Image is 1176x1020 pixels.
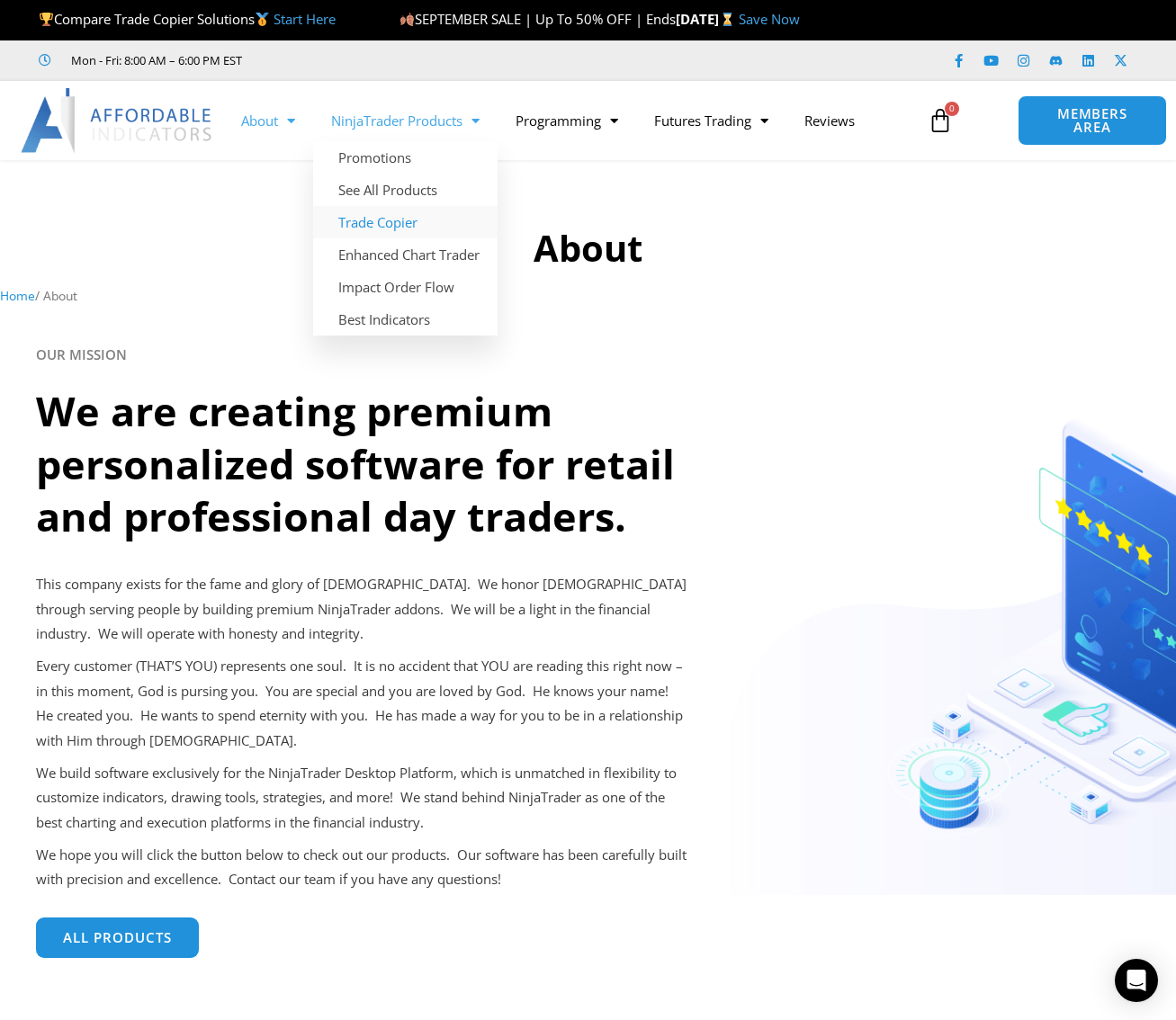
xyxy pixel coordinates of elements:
span: Compare Trade Copier Solutions [39,10,336,28]
a: MEMBERS AREA [1018,95,1166,146]
a: About [223,100,313,141]
span: Mon - Fri: 8:00 AM – 6:00 PM EST [67,49,242,71]
a: NinjaTrader Products [313,100,498,141]
a: All Products [36,917,199,958]
a: Futures Trading [636,100,786,141]
p: We hope you will click the button below to check out our products. Our software has been carefull... [36,843,690,893]
a: Reviews [786,100,873,141]
p: We build software exclusively for the NinjaTrader Desktop Platform, which is unmatched in flexibi... [36,761,690,837]
a: Save Now [739,10,800,28]
nav: Menu [223,100,917,141]
div: Open Intercom Messenger [1115,959,1158,1002]
a: 0 [901,94,980,147]
strong: [DATE] [676,10,738,28]
a: Start Here [274,10,336,28]
img: 🥇 [256,13,269,26]
ul: NinjaTrader Products [313,141,498,336]
span: MEMBERS AREA [1037,107,1147,134]
a: Impact Order Flow [313,271,498,303]
h6: OUR MISSION [36,346,1140,363]
span: 0 [945,102,959,116]
a: Trade Copier [313,206,498,238]
img: 🍂 [400,13,414,26]
a: Enhanced Chart Trader [313,238,498,271]
span: All Products [63,931,172,944]
a: Promotions [313,141,498,174]
img: 🏆 [40,13,53,26]
img: ⌛ [721,13,734,26]
p: Every customer (THAT’S YOU) represents one soul. It is no accident that YOU are reading this righ... [36,654,690,754]
iframe: Customer reviews powered by Trustpilot [267,51,537,69]
span: SEPTEMBER SALE | Up To 50% OFF | Ends [399,10,676,28]
a: See All Products [313,174,498,206]
h2: We are creating premium personalized software for retail and professional day traders. [36,385,698,543]
p: This company exists for the fame and glory of [DEMOGRAPHIC_DATA]. We honor [DEMOGRAPHIC_DATA] thr... [36,572,690,648]
img: LogoAI | Affordable Indicators – NinjaTrader [21,88,214,153]
a: Programming [498,100,636,141]
a: Best Indicators [313,303,498,336]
